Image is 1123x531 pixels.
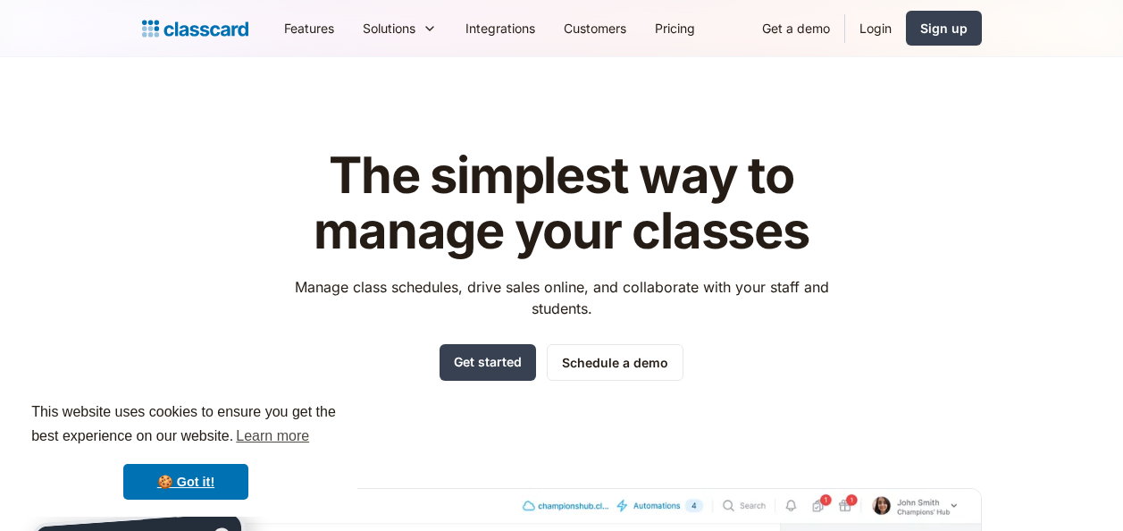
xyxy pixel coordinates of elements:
[845,8,906,48] a: Login
[270,8,348,48] a: Features
[278,148,845,258] h1: The simplest way to manage your classes
[549,8,641,48] a: Customers
[14,384,357,517] div: cookieconsent
[363,19,415,38] div: Solutions
[451,8,549,48] a: Integrations
[31,401,340,450] span: This website uses cookies to ensure you get the best experience on our website.
[123,464,248,500] a: dismiss cookie message
[142,16,248,41] a: home
[547,344,683,381] a: Schedule a demo
[278,276,845,319] p: Manage class schedules, drive sales online, and collaborate with your staff and students.
[641,8,709,48] a: Pricing
[906,11,982,46] a: Sign up
[233,423,312,450] a: learn more about cookies
[348,8,451,48] div: Solutions
[440,344,536,381] a: Get started
[920,19,968,38] div: Sign up
[748,8,844,48] a: Get a demo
